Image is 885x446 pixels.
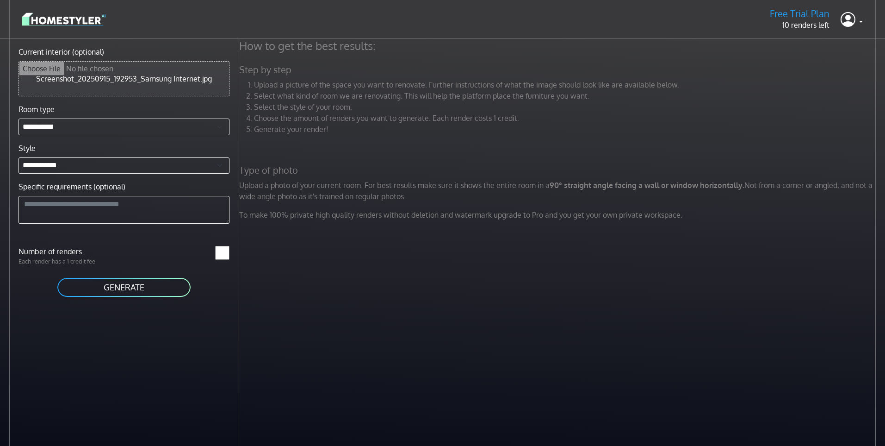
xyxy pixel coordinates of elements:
[19,104,55,115] label: Room type
[254,124,879,135] li: Generate your render!
[56,277,192,298] button: GENERATE
[19,181,125,192] label: Specific requirements (optional)
[13,257,124,266] p: Each render has a 1 credit fee
[254,79,879,90] li: Upload a picture of the space you want to renovate. Further instructions of what the image should...
[234,39,884,53] h4: How to get the best results:
[234,164,884,176] h5: Type of photo
[234,64,884,75] h5: Step by step
[254,113,879,124] li: Choose the amount of renders you want to generate. Each render costs 1 credit.
[19,46,104,57] label: Current interior (optional)
[234,180,884,202] p: Upload a photo of your current room. For best results make sure it shows the entire room in a Not...
[254,90,879,101] li: Select what kind of room we are renovating. This will help the platform place the furniture you w...
[22,11,105,27] img: logo-3de290ba35641baa71223ecac5eacb59cb85b4c7fdf211dc9aaecaaee71ea2f8.svg
[550,181,744,190] strong: 90° straight angle facing a wall or window horizontally.
[254,101,879,113] li: Select the style of your room.
[770,19,829,31] p: 10 renders left
[770,8,829,19] h5: Free Trial Plan
[234,209,884,220] p: To make 100% private high quality renders without deletion and watermark upgrade to Pro and you g...
[19,143,36,154] label: Style
[13,246,124,257] label: Number of renders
